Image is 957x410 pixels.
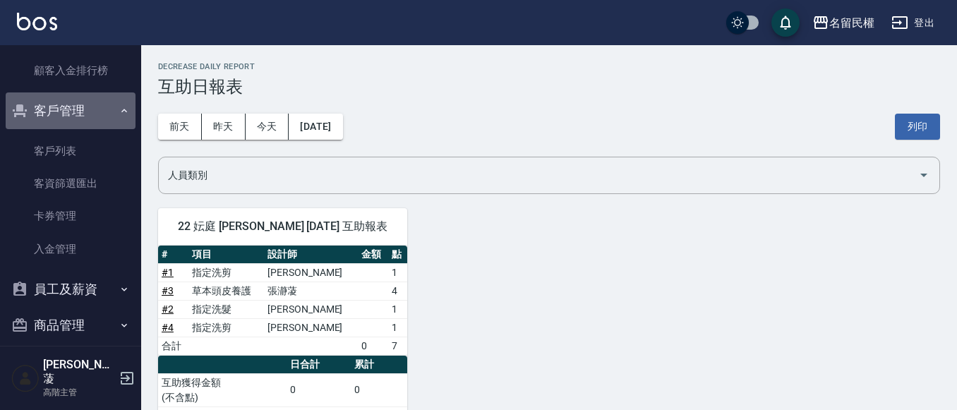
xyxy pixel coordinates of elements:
[264,246,358,264] th: 設計師
[162,303,174,315] a: #2
[351,356,407,374] th: 累計
[246,114,289,140] button: 今天
[158,246,188,264] th: #
[158,62,940,71] h2: Decrease Daily Report
[264,282,358,300] td: 張瀞蓤
[158,373,287,406] td: 互助獲得金額 (不含點)
[188,300,264,318] td: 指定洗髮
[202,114,246,140] button: 昨天
[351,373,407,406] td: 0
[388,337,407,355] td: 7
[388,282,407,300] td: 4
[164,163,913,188] input: 人員名稱
[158,77,940,97] h3: 互助日報表
[6,135,136,167] a: 客戶列表
[188,282,264,300] td: 草本頭皮養護
[6,233,136,265] a: 入金管理
[6,344,136,380] button: 行銷工具
[158,337,188,355] td: 合計
[358,337,388,355] td: 0
[289,114,342,140] button: [DATE]
[913,164,935,186] button: Open
[886,10,940,36] button: 登出
[6,92,136,129] button: 客戶管理
[162,322,174,333] a: #4
[158,246,407,356] table: a dense table
[807,8,880,37] button: 名留民權
[264,300,358,318] td: [PERSON_NAME]
[287,356,351,374] th: 日合計
[287,373,351,406] td: 0
[388,318,407,337] td: 1
[175,219,390,234] span: 22 妘庭 [PERSON_NAME] [DATE] 互助報表
[6,167,136,200] a: 客資篩選匯出
[43,386,115,399] p: 高階主管
[771,8,800,37] button: save
[264,263,358,282] td: [PERSON_NAME]
[43,358,115,386] h5: [PERSON_NAME]蓤
[188,246,264,264] th: 項目
[158,114,202,140] button: 前天
[6,54,136,87] a: 顧客入金排行榜
[188,318,264,337] td: 指定洗剪
[264,318,358,337] td: [PERSON_NAME]
[17,13,57,30] img: Logo
[388,246,407,264] th: 點
[6,200,136,232] a: 卡券管理
[829,14,874,32] div: 名留民權
[6,271,136,308] button: 員工及薪資
[188,263,264,282] td: 指定洗剪
[895,114,940,140] button: 列印
[6,307,136,344] button: 商品管理
[162,285,174,296] a: #3
[358,246,388,264] th: 金額
[388,300,407,318] td: 1
[11,364,40,392] img: Person
[162,267,174,278] a: #1
[388,263,407,282] td: 1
